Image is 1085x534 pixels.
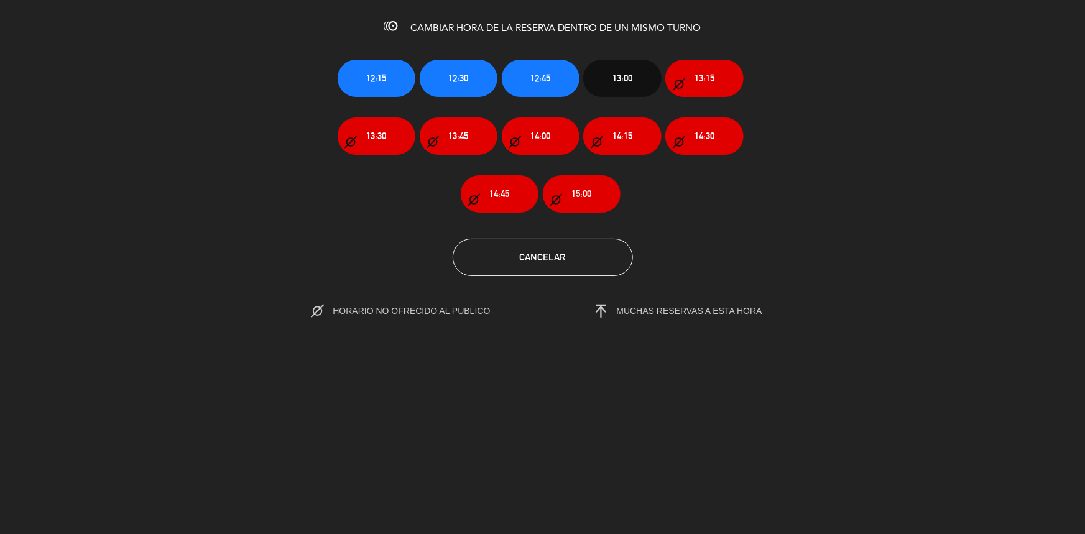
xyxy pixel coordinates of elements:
[366,129,386,143] span: 13:30
[530,71,550,85] span: 12:45
[453,239,633,276] button: Cancelar
[411,24,701,34] span: CAMBIAR HORA DE LA RESERVA DENTRO DE UN MISMO TURNO
[461,175,538,213] button: 14:45
[338,117,415,155] button: 13:30
[583,117,661,155] button: 14:15
[665,117,743,155] button: 14:30
[489,186,509,201] span: 14:45
[583,60,661,97] button: 13:00
[612,71,632,85] span: 13:00
[665,60,743,97] button: 13:15
[617,306,762,316] span: MUCHAS RESERVAS A ESTA HORA
[420,117,497,155] button: 13:45
[520,252,566,262] span: Cancelar
[448,71,468,85] span: 12:30
[502,60,579,97] button: 12:45
[366,71,386,85] span: 12:15
[502,117,579,155] button: 14:00
[333,306,516,316] span: HORARIO NO OFRECIDO AL PUBLICO
[420,60,497,97] button: 12:30
[543,175,621,213] button: 15:00
[695,129,714,143] span: 14:30
[571,186,591,201] span: 15:00
[448,129,468,143] span: 13:45
[695,71,714,85] span: 13:15
[338,60,415,97] button: 12:15
[612,129,632,143] span: 14:15
[530,129,550,143] span: 14:00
